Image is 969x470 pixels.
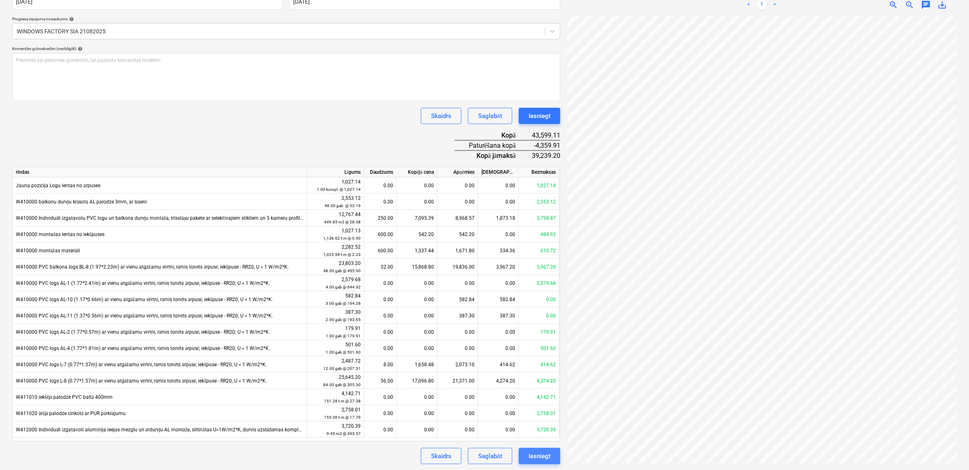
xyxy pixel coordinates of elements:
span: help [68,17,74,22]
div: 0.00 [519,308,560,324]
div: Bezmaksas [519,167,560,177]
div: 0.00 [519,291,560,308]
div: 4,274.20 [478,373,519,389]
div: 0.00 [438,422,478,438]
div: 0.00 [364,405,397,422]
div: Kopā [455,131,529,140]
small: 449.85 m2 @ 28.38 [324,220,361,224]
div: 0.00 [364,422,397,438]
div: 0.00 [364,324,397,340]
div: 2,758.01 [311,406,361,421]
span: W410000 PVC logs AL-1 (1.77*2.41m) ar vienu atgāžamu vērtni, rāmis tonēts ārpusē, iekšpuse - RR20... [16,280,270,286]
div: 3,798.87 [519,210,560,226]
div: 0.00 [364,291,397,308]
span: Jauna pozīcija Logu lentas no ārpuses [16,183,100,188]
div: 0.00 [364,389,397,405]
div: 0.00 [397,422,438,438]
div: 1,873.18 [478,210,519,226]
div: 17,096.80 [397,373,438,389]
div: 334.36 [478,243,519,259]
div: 0.00 [438,275,478,291]
div: 0.00 [438,340,478,356]
div: 0.00 [397,405,438,422]
div: 2,579.68 [519,275,560,291]
div: -4,359.91 [529,140,560,151]
button: Saglabāt [468,448,512,464]
div: Komentārs grāmatvedim (neobligāti) [12,46,560,51]
small: 1.00 kompl. @ 1,027.14 [317,187,361,192]
div: 21,371.00 [438,373,478,389]
div: 501.60 [311,341,361,356]
div: 3,720.39 [311,422,361,437]
small: 1,023.98 t.m @ 2.23 [323,252,361,257]
div: Līgums [307,167,364,177]
div: 600.00 [364,226,397,243]
span: help [76,46,83,51]
div: 2,553.12 [519,194,560,210]
div: 0.00 [438,405,478,422]
small: 1,136.62 t.m @ 0.90 [323,236,361,240]
span: W410000 balkonu durvju krāsotā AL palodze 3mm, ar lāseni [16,199,147,205]
div: Paturēšana kopā [455,140,529,151]
div: 43,599.11 [529,131,560,140]
div: Iesniegt [529,111,551,121]
div: 0.00 [397,389,438,405]
div: 2,282.52 [311,243,361,258]
div: 179.91 [311,325,361,340]
div: 0.00 [364,275,397,291]
div: 0.00 [478,275,519,291]
div: 0.00 [478,324,519,340]
div: 1,027.14 [519,177,560,194]
div: 0.00 [397,177,438,194]
div: 501.60 [519,340,560,356]
div: 8.00 [364,356,397,373]
div: 19,836.00 [438,259,478,275]
div: 0.00 [478,422,519,438]
div: [DEMOGRAPHIC_DATA] izmaksas [478,167,519,177]
small: 48.00 gab. @ 53.19 [324,203,361,208]
small: 2.00 gab @ 193.65 [326,317,361,322]
div: 32.00 [364,259,397,275]
div: 39,239.20 [529,151,560,160]
div: 3,720.39 [519,422,560,438]
div: 1,671.80 [438,243,478,259]
div: 0.00 [478,177,519,194]
span: W410000 montāžas materiāli [16,248,80,254]
div: 0.00 [478,340,519,356]
div: 1,027.14 [311,178,361,193]
div: Kopā jāmaksā [455,151,529,160]
div: 1,027.13 [311,227,361,242]
button: Skaidrs [421,448,462,464]
small: 155.06 t.m @ 17.79 [324,415,361,420]
div: 387.30 [311,308,361,324]
span: W410000 PVC logs L-7 (0.77*1.57m) ar vienu atgāžamu vērtni, rāmis tonēts ārpusē, iekšpuse - RR20;... [16,362,267,367]
div: 3,967.20 [478,259,519,275]
div: 2,073.10 [438,356,478,373]
div: 0.00 [397,194,438,210]
div: 7,095.39 [397,210,438,226]
div: 0.00 [364,308,397,324]
div: 56.00 [364,373,397,389]
div: 0.00 [397,275,438,291]
button: Iesniegt [519,448,560,464]
div: Saglabāt [478,111,502,121]
small: 12.00 gab @ 207.31 [323,366,361,371]
small: 1.00 gab @ 501.60 [326,350,361,354]
div: 1,658.48 [397,356,438,373]
div: 582.84 [438,291,478,308]
div: 0.00 [478,194,519,210]
div: 0.00 [397,324,438,340]
button: Skaidrs [421,108,462,124]
div: 582.84 [478,291,519,308]
div: 0.00 [397,308,438,324]
div: 0.00 [438,324,478,340]
div: Progresa ziņojuma nosaukums [12,16,560,22]
div: 2,758.01 [519,405,560,422]
small: 9.45 m2 @ 393.57 [327,431,361,436]
div: Iesniegt [529,451,551,461]
span: W410000 montažas lentas no iekšpuses [16,232,105,237]
div: Skaidrs [431,111,451,121]
span: W410000 PVC logs AL-2 (1.77*0.57m) ar vienu atgāžamu vērtni, rāmis tonēts ārpusē, iekšpuse - RR20... [16,329,270,335]
div: 0.00 [478,405,519,422]
div: 600.00 [364,243,397,259]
